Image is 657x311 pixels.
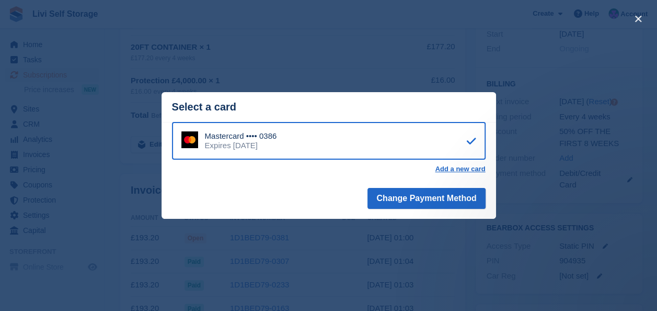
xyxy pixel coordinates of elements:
[435,165,485,173] a: Add a new card
[205,131,277,141] div: Mastercard •••• 0386
[172,101,486,113] div: Select a card
[630,10,647,27] button: close
[367,188,485,209] button: Change Payment Method
[205,141,277,150] div: Expires [DATE]
[181,131,198,148] img: Mastercard Logo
